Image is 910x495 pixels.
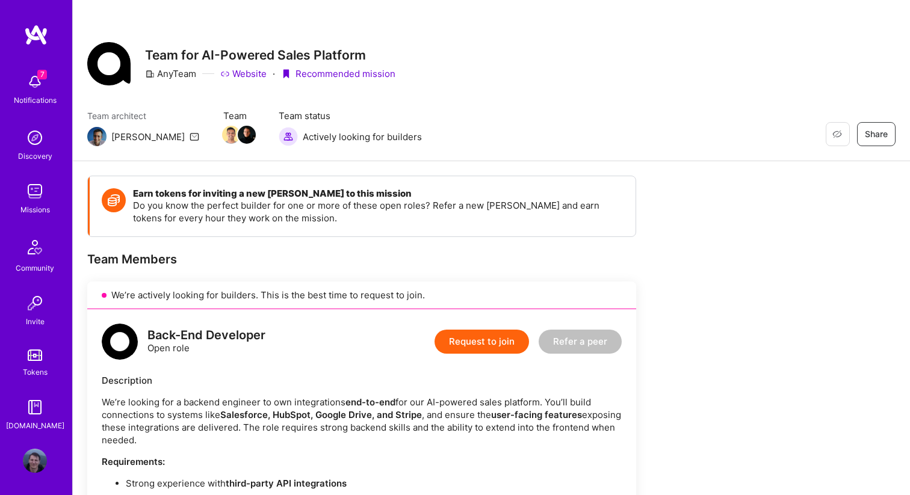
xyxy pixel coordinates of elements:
[6,419,64,432] div: [DOMAIN_NAME]
[226,478,347,489] strong: third-party API integrations
[87,109,199,122] span: Team architect
[111,131,185,143] div: [PERSON_NAME]
[20,203,50,216] div: Missions
[857,122,896,146] button: Share
[491,409,582,420] strong: user-facing features
[102,374,622,387] div: Description
[23,395,47,419] img: guide book
[87,127,107,146] img: Team Architect
[23,70,47,94] img: bell
[23,126,47,150] img: discovery
[16,262,54,274] div: Community
[24,24,48,46] img: logo
[145,69,155,79] i: icon CompanyGray
[223,125,239,145] a: Team Member Avatar
[147,329,265,342] div: Back-End Developer
[303,131,422,143] span: Actively looking for builders
[279,127,298,146] img: Actively looking for builders
[345,396,395,408] strong: end-to-end
[18,150,52,162] div: Discovery
[126,477,622,490] p: Strong experience with
[23,449,47,473] img: User Avatar
[87,251,636,267] div: Team Members
[220,409,422,420] strong: Salesforce, HubSpot, Google Drive, and Stripe
[23,179,47,203] img: teamwork
[539,330,622,354] button: Refer a peer
[87,281,636,309] div: We’re actively looking for builders. This is the best time to request to join.
[145,67,196,80] div: AnyTeam
[147,329,265,354] div: Open role
[238,126,256,144] img: Team Member Avatar
[832,129,842,139] i: icon EyeClosed
[87,42,131,85] img: Company Logo
[239,125,255,145] a: Team Member Avatar
[102,324,138,360] img: logo
[23,291,47,315] img: Invite
[102,396,622,446] p: We’re looking for a backend engineer to own integrations for our AI-powered sales platform. You’l...
[20,449,50,473] a: User Avatar
[281,69,291,79] i: icon PurpleRibbon
[435,330,529,354] button: Request to join
[190,132,199,141] i: icon Mail
[37,70,47,79] span: 7
[223,109,255,122] span: Team
[222,126,240,144] img: Team Member Avatar
[14,94,57,106] div: Notifications
[220,67,267,80] a: Website
[145,48,395,63] h3: Team for AI-Powered Sales Platform
[28,349,42,361] img: tokens
[273,67,275,80] div: ·
[865,128,888,140] span: Share
[102,456,165,467] strong: Requirements:
[133,188,624,199] h4: Earn tokens for inviting a new [PERSON_NAME] to this mission
[20,233,49,262] img: Community
[26,315,45,328] div: Invite
[23,366,48,378] div: Tokens
[133,199,624,224] p: Do you know the perfect builder for one or more of these open roles? Refer a new [PERSON_NAME] an...
[281,67,395,80] div: Recommended mission
[279,109,422,122] span: Team status
[102,188,126,212] img: Token icon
